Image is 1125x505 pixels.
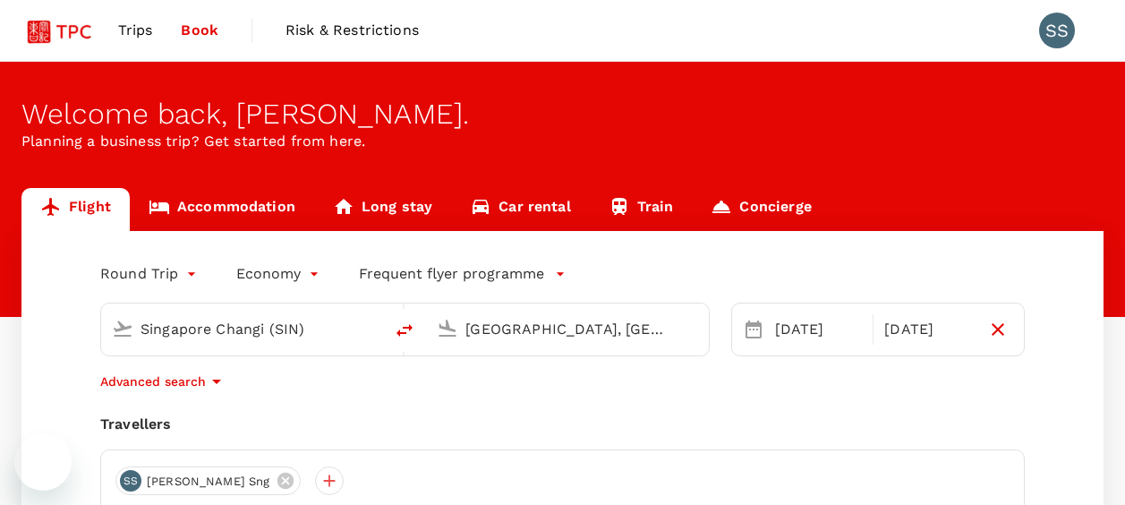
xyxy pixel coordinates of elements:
[696,327,700,330] button: Open
[465,315,670,343] input: Going to
[314,188,451,231] a: Long stay
[21,131,1104,152] p: Planning a business trip? Get started from here.
[236,260,323,288] div: Economy
[14,433,72,491] iframe: Button to launch messaging window
[181,20,218,41] span: Book
[136,473,281,491] span: [PERSON_NAME] Sng
[768,312,870,347] div: [DATE]
[359,263,566,285] button: Frequent flyer programme
[100,372,206,390] p: Advanced search
[120,470,141,492] div: SS
[21,188,130,231] a: Flight
[130,188,314,231] a: Accommodation
[1039,13,1075,48] div: SS
[100,260,200,288] div: Round Trip
[115,466,301,495] div: SS[PERSON_NAME] Sng
[383,309,426,352] button: delete
[590,188,693,231] a: Train
[118,20,153,41] span: Trips
[451,188,590,231] a: Car rental
[877,312,979,347] div: [DATE]
[359,263,544,285] p: Frequent flyer programme
[692,188,830,231] a: Concierge
[21,11,104,50] img: Tsao Pao Chee Group Pte Ltd
[100,414,1025,435] div: Travellers
[100,371,227,392] button: Advanced search
[141,315,345,343] input: Depart from
[286,20,419,41] span: Risk & Restrictions
[371,327,374,330] button: Open
[21,98,1104,131] div: Welcome back , [PERSON_NAME] .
